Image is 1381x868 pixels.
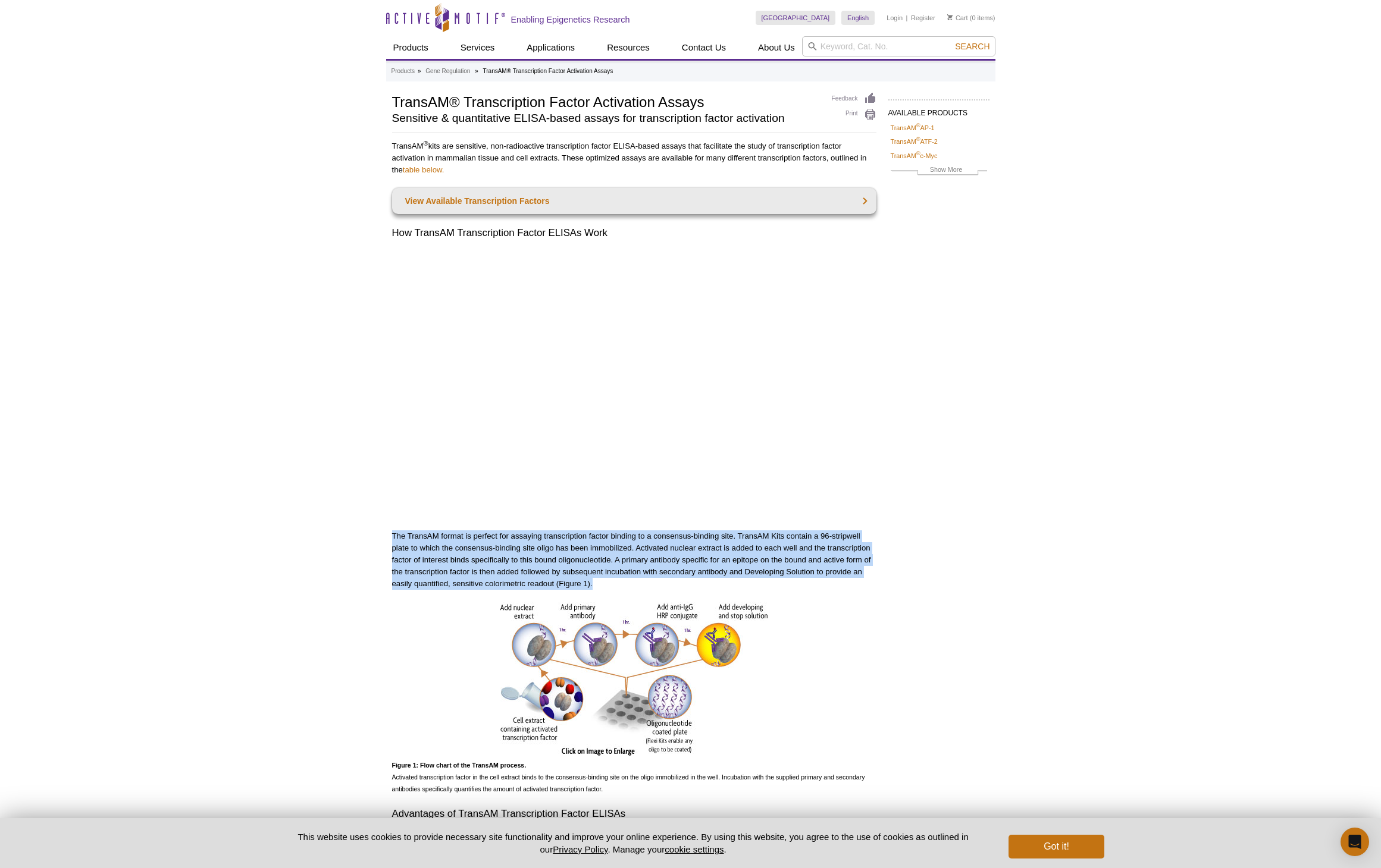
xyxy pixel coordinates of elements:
img: Flow chart of the TransAM DNA binding transcription factor ELISA method for measurement of activa... [500,602,768,756]
button: Search [951,41,993,52]
input: Keyword, Cat. No. [802,36,995,56]
a: Privacy Policy [553,844,607,854]
a: [GEOGRAPHIC_DATA] [756,11,836,25]
a: Cart [947,14,968,22]
span: Activated transcription factor in the cell extract binds to the consensus-binding site on the oli... [392,762,865,792]
h1: TransAM® Transcription Factor Activation Assays [392,92,820,110]
a: Print [832,108,876,121]
button: cookie settings [665,844,724,854]
p: This website uses cookies to provide necessary site functionality and improve your online experie... [277,831,989,856]
a: Applications [519,36,582,59]
a: Services [453,36,502,59]
a: TransAM®ATF-2 [891,136,938,147]
sup: ® [916,150,920,156]
a: View Available Transcription Factors [392,188,876,214]
h2: Advantages of TransAM Transcription Factor ELISAs [392,807,876,821]
h2: AVAILABLE PRODUCTS [888,99,989,121]
a: English [841,11,875,25]
a: Resources [600,36,657,59]
h2: Sensitive & quantitative ELISA-based assays for transcription factor activation [392,113,820,124]
sup: ® [916,137,920,143]
p: TransAM kits are sensitive, non-radioactive transcription factor ELISA-based assays that facilita... [392,140,876,176]
a: TransAM®AP-1 [891,122,935,133]
sup: ® [424,140,428,147]
a: table below. [403,165,444,174]
li: » [475,68,478,74]
a: Products [386,36,436,59]
a: Show More [891,164,987,178]
strong: Figure 1: Flow chart of the TransAM process. [392,762,527,769]
button: Got it! [1009,835,1104,858]
a: Products [392,66,415,77]
li: » [418,68,421,74]
p: The TransAM format is perfect for assaying transcription factor binding to a consensus-binding si... [392,530,876,590]
a: Feedback [832,92,876,105]
a: Register [911,14,935,22]
h2: Enabling Epigenetics Research [511,14,630,25]
a: Login [887,14,903,22]
a: About Us [751,36,802,59]
a: Contact Us [675,36,733,59]
span: Search [955,42,989,51]
iframe: How TransAM® transcription factor activation assays work [392,249,876,521]
a: TransAM®c-Myc [891,150,938,161]
li: (0 items) [947,11,995,25]
a: Gene Regulation [425,66,470,77]
h2: How TransAM Transcription Factor ELISAs Work [392,226,876,240]
sup: ® [916,122,920,128]
li: TransAM® Transcription Factor Activation Assays [483,68,613,74]
div: Open Intercom Messenger [1341,828,1369,856]
li: | [906,11,908,25]
img: Your Cart [947,14,953,20]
